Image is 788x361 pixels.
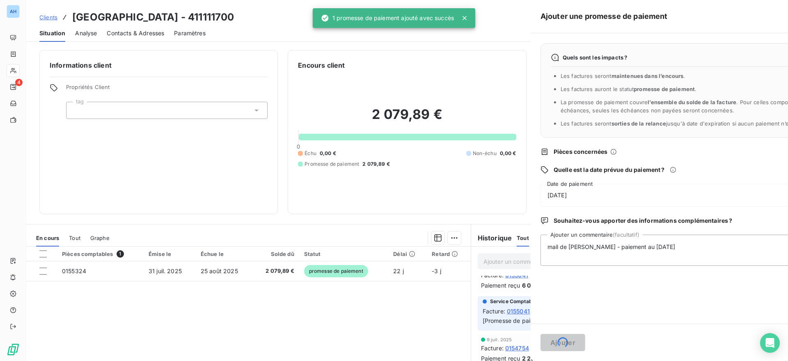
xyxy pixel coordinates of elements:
[541,11,668,22] h5: Ajouter une promesse de paiement
[612,73,684,79] span: maintenues dans l’encours
[554,148,608,156] span: Pièces concernées
[541,334,585,351] button: Ajouter
[561,86,697,92] span: Les factures auront le statut .
[547,191,567,199] span: [DATE]
[648,99,736,105] span: l’ensemble du solde de la facture
[760,333,780,353] div: Open Intercom Messenger
[561,73,685,79] span: Les factures seront .
[634,86,695,92] span: promesse de paiement
[554,217,733,225] span: Souhaitez-vous apporter des informations complémentaires ?
[612,120,666,127] span: sorties de la relance
[554,166,665,174] span: Quelle est la date prévue du paiement ?
[563,54,628,61] span: Quels sont les impacts ?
